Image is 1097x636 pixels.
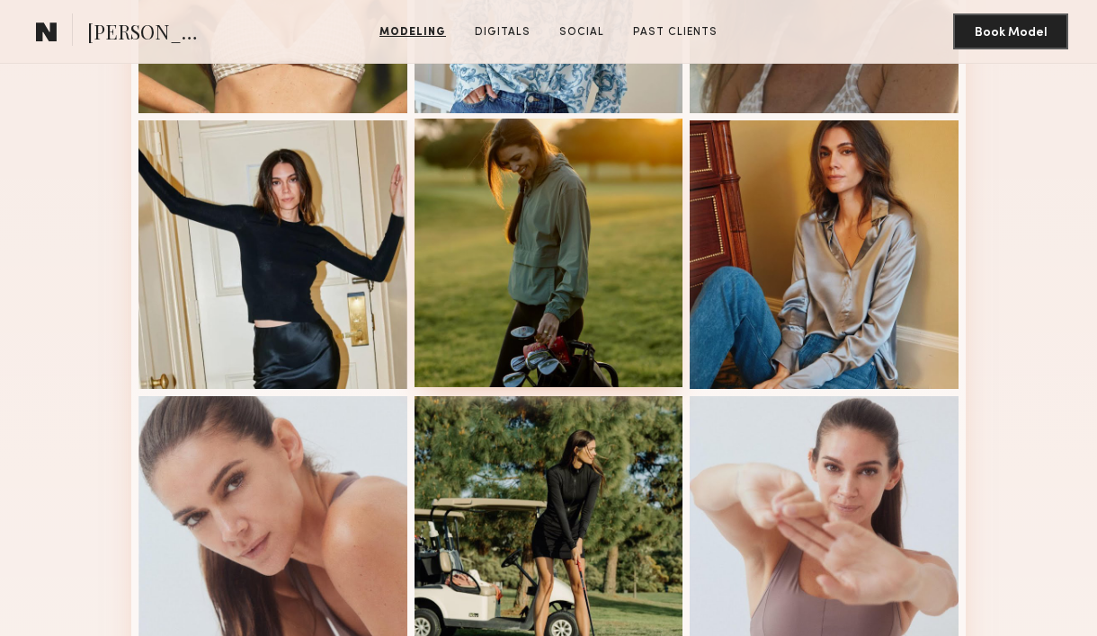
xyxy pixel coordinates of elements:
[552,24,611,40] a: Social
[626,24,725,40] a: Past Clients
[953,23,1068,39] a: Book Model
[953,13,1068,49] button: Book Model
[87,18,212,49] span: [PERSON_NAME]
[468,24,538,40] a: Digitals
[372,24,453,40] a: Modeling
